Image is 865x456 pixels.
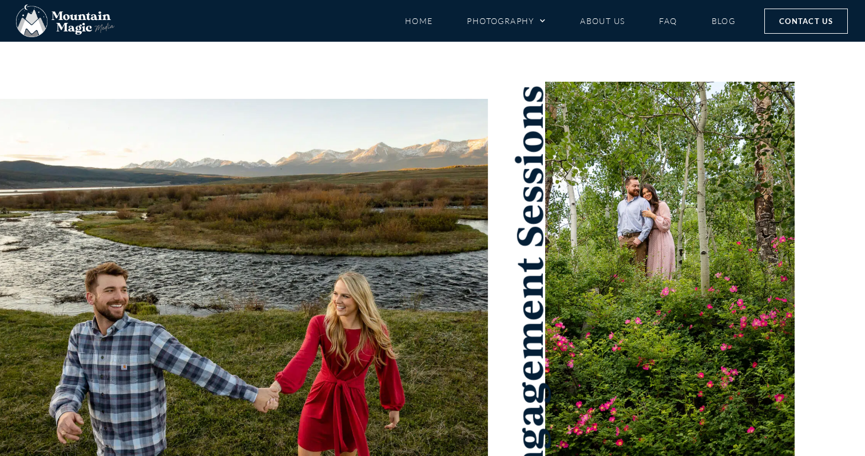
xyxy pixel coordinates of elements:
a: FAQ [659,11,677,31]
a: Contact Us [764,9,848,34]
img: Mountain Magic Media photography logo Crested Butte Photographer [16,5,114,38]
a: About Us [580,11,625,31]
span: Contact Us [779,15,833,27]
a: Blog [712,11,736,31]
a: Home [405,11,433,31]
nav: Menu [405,11,736,31]
a: Photography [467,11,546,31]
